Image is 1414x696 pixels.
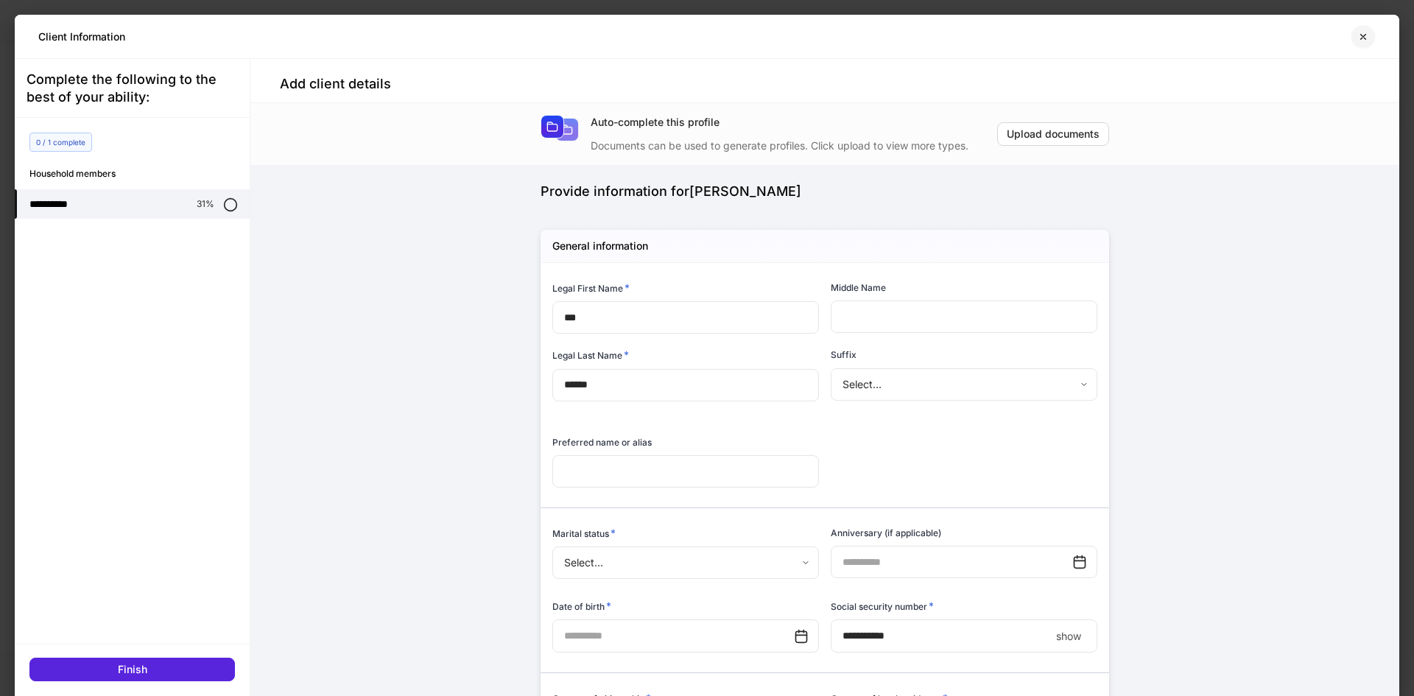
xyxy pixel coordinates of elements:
[552,546,818,579] div: Select...
[831,348,857,362] h6: Suffix
[831,599,934,614] h6: Social security number
[552,526,616,541] h6: Marital status
[118,664,147,675] div: Finish
[29,133,92,152] div: 0 / 1 complete
[197,198,214,210] p: 31%
[29,658,235,681] button: Finish
[591,130,997,153] div: Documents can be used to generate profiles. Click upload to view more types.
[552,435,652,449] h6: Preferred name or alias
[831,526,941,540] h6: Anniversary (if applicable)
[1007,129,1100,139] div: Upload documents
[29,166,250,180] h6: Household members
[27,71,238,106] div: Complete the following to the best of your ability:
[280,75,391,93] h4: Add client details
[997,122,1109,146] button: Upload documents
[1056,629,1081,644] p: show
[541,183,1109,200] div: Provide information for [PERSON_NAME]
[831,281,886,295] h6: Middle Name
[552,348,629,362] h6: Legal Last Name
[552,599,611,614] h6: Date of birth
[831,368,1097,401] div: Select...
[38,29,125,44] h5: Client Information
[552,281,630,295] h6: Legal First Name
[552,239,648,253] h5: General information
[591,115,997,130] div: Auto-complete this profile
